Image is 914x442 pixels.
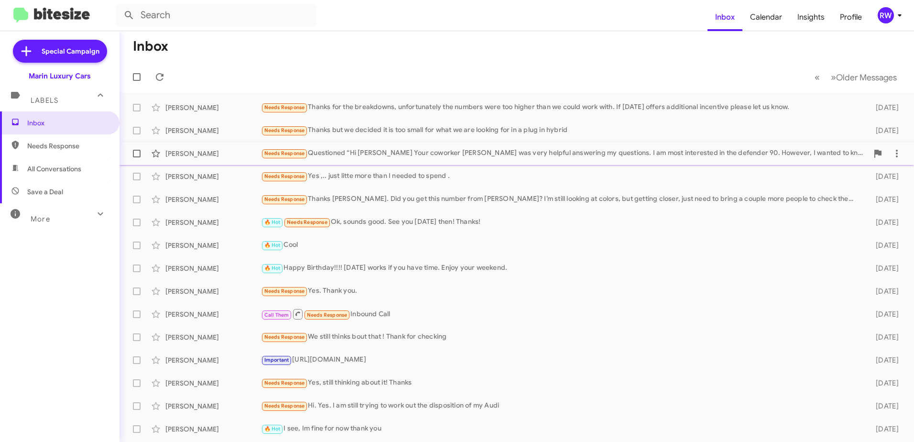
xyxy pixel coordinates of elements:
[860,241,906,250] div: [DATE]
[165,218,261,227] div: [PERSON_NAME]
[860,401,906,411] div: [DATE]
[832,3,870,31] a: Profile
[165,126,261,135] div: [PERSON_NAME]
[261,240,860,251] div: Cool
[42,46,99,56] span: Special Campaign
[287,219,327,225] span: Needs Response
[878,7,894,23] div: RW
[261,331,860,343] div: We still thinks bout that ! Thank for checking
[261,423,860,434] div: I see, Im fine for now thank you
[261,194,860,205] div: Thanks [PERSON_NAME]. Did you get this number from [PERSON_NAME]? I’m still looking at colors, bu...
[264,150,305,156] span: Needs Response
[860,332,906,342] div: [DATE]
[261,102,860,113] div: Thanks for the breakdowns, unfortunately the numbers were too higher than we could work with. If ...
[264,380,305,386] span: Needs Response
[264,219,281,225] span: 🔥 Hot
[261,308,860,320] div: Inbound Call
[264,196,305,202] span: Needs Response
[261,354,860,365] div: [URL][DOMAIN_NAME]
[790,3,832,31] a: Insights
[264,288,305,294] span: Needs Response
[860,126,906,135] div: [DATE]
[27,164,81,174] span: All Conversations
[707,3,742,31] a: Inbox
[165,287,261,296] div: [PERSON_NAME]
[261,400,860,411] div: Hi. Yes. I am still trying to work out the disposition of my Audi
[860,355,906,365] div: [DATE]
[860,287,906,296] div: [DATE]
[860,378,906,388] div: [DATE]
[860,195,906,204] div: [DATE]
[264,357,289,363] span: Important
[165,103,261,112] div: [PERSON_NAME]
[165,195,261,204] div: [PERSON_NAME]
[165,401,261,411] div: [PERSON_NAME]
[860,424,906,434] div: [DATE]
[742,3,790,31] a: Calendar
[116,4,316,27] input: Search
[264,242,281,248] span: 🔥 Hot
[870,7,903,23] button: RW
[27,187,63,197] span: Save a Deal
[831,71,836,83] span: »
[809,67,903,87] nav: Page navigation example
[261,377,860,388] div: Yes, still thinking about it! Thanks
[133,39,168,54] h1: Inbox
[261,217,860,228] div: Ok, sounds good. See you [DATE] then! Thanks!
[264,173,305,179] span: Needs Response
[264,265,281,271] span: 🔥 Hot
[165,378,261,388] div: [PERSON_NAME]
[860,264,906,273] div: [DATE]
[29,71,91,81] div: Marin Luxury Cars
[31,215,50,223] span: More
[264,426,281,432] span: 🔥 Hot
[860,309,906,319] div: [DATE]
[261,171,860,182] div: Yes ,.. just litte more than I needed to spend .
[264,334,305,340] span: Needs Response
[165,355,261,365] div: [PERSON_NAME]
[264,127,305,133] span: Needs Response
[264,104,305,110] span: Needs Response
[165,309,261,319] div: [PERSON_NAME]
[825,67,903,87] button: Next
[860,172,906,181] div: [DATE]
[261,286,860,297] div: Yes. Thank you.
[307,312,348,318] span: Needs Response
[165,332,261,342] div: [PERSON_NAME]
[165,241,261,250] div: [PERSON_NAME]
[261,125,860,136] div: Thanks but we decided it is too small for what we are looking for in a plug in hybrid
[165,264,261,273] div: [PERSON_NAME]
[815,71,820,83] span: «
[809,67,826,87] button: Previous
[836,72,897,83] span: Older Messages
[27,141,109,151] span: Needs Response
[165,172,261,181] div: [PERSON_NAME]
[264,312,289,318] span: Call Them
[165,424,261,434] div: [PERSON_NAME]
[31,96,58,105] span: Labels
[261,263,860,274] div: Happy Birthday!!!! [DATE] works if you have time. Enjoy your weekend.
[860,218,906,227] div: [DATE]
[264,403,305,409] span: Needs Response
[165,149,261,158] div: [PERSON_NAME]
[13,40,107,63] a: Special Campaign
[27,118,109,128] span: Inbox
[860,103,906,112] div: [DATE]
[261,148,868,159] div: Questioned “Hi [PERSON_NAME] Your coworker [PERSON_NAME] was very helpful answering my questions....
